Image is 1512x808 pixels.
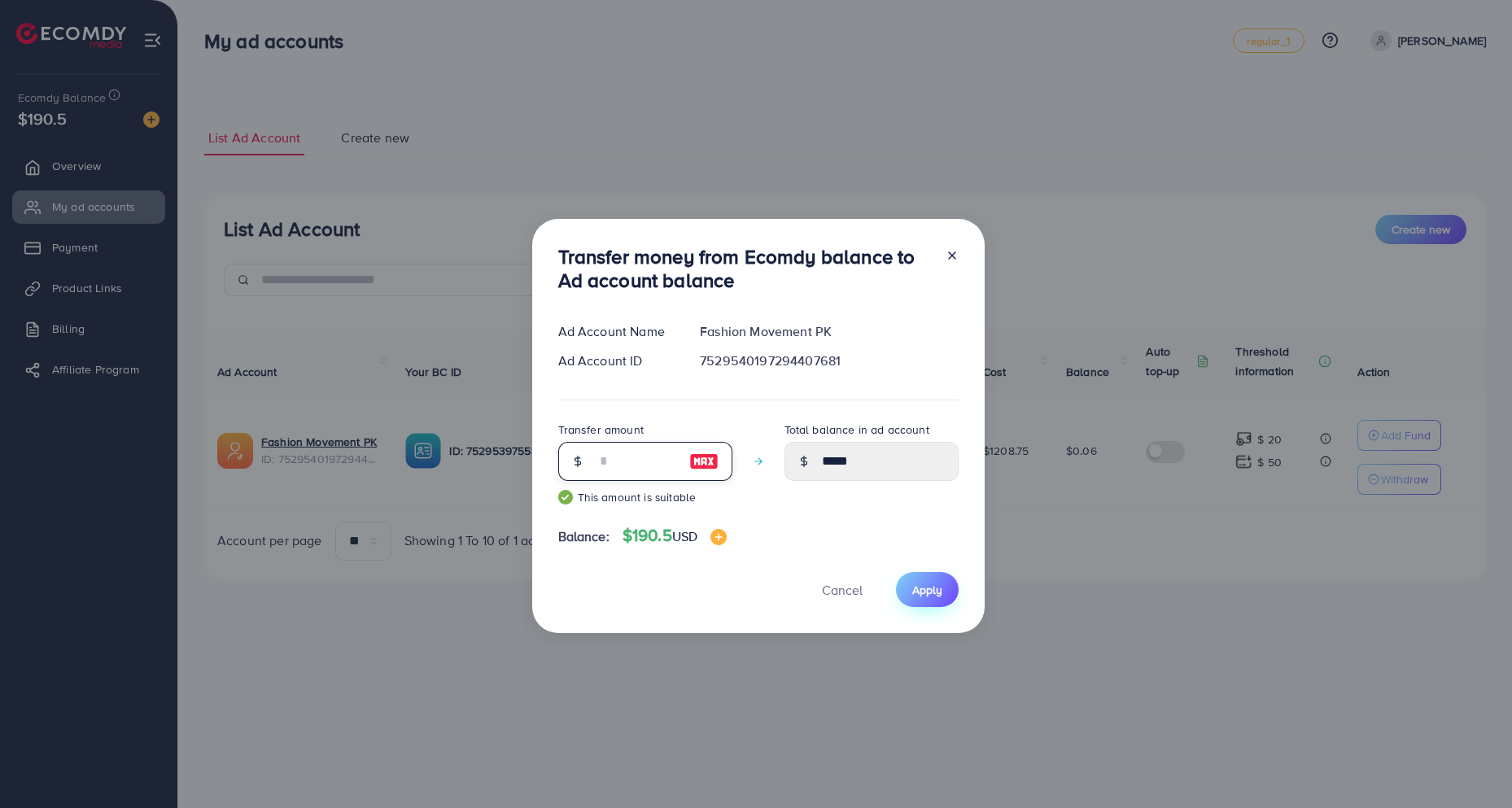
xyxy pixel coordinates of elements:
iframe: Chat [1443,735,1500,796]
div: 7529540197294407681 [687,352,971,370]
div: Ad Account ID [545,352,688,370]
h4: $190.5 [623,526,727,546]
div: Ad Account Name [545,322,688,341]
button: Apply [896,572,959,607]
img: image [710,529,727,545]
small: This amount is suitable [558,489,732,505]
span: Balance: [558,527,610,546]
span: USD [672,527,697,545]
button: Cancel [802,572,883,607]
label: Total balance in ad account [784,421,929,438]
img: image [689,452,719,471]
label: Transfer amount [558,421,644,438]
div: Fashion Movement PK [687,322,971,341]
h3: Transfer money from Ecomdy balance to Ad account balance [558,245,933,292]
span: Cancel [822,581,863,599]
img: guide [558,490,573,504]
span: Apply [912,582,942,598]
